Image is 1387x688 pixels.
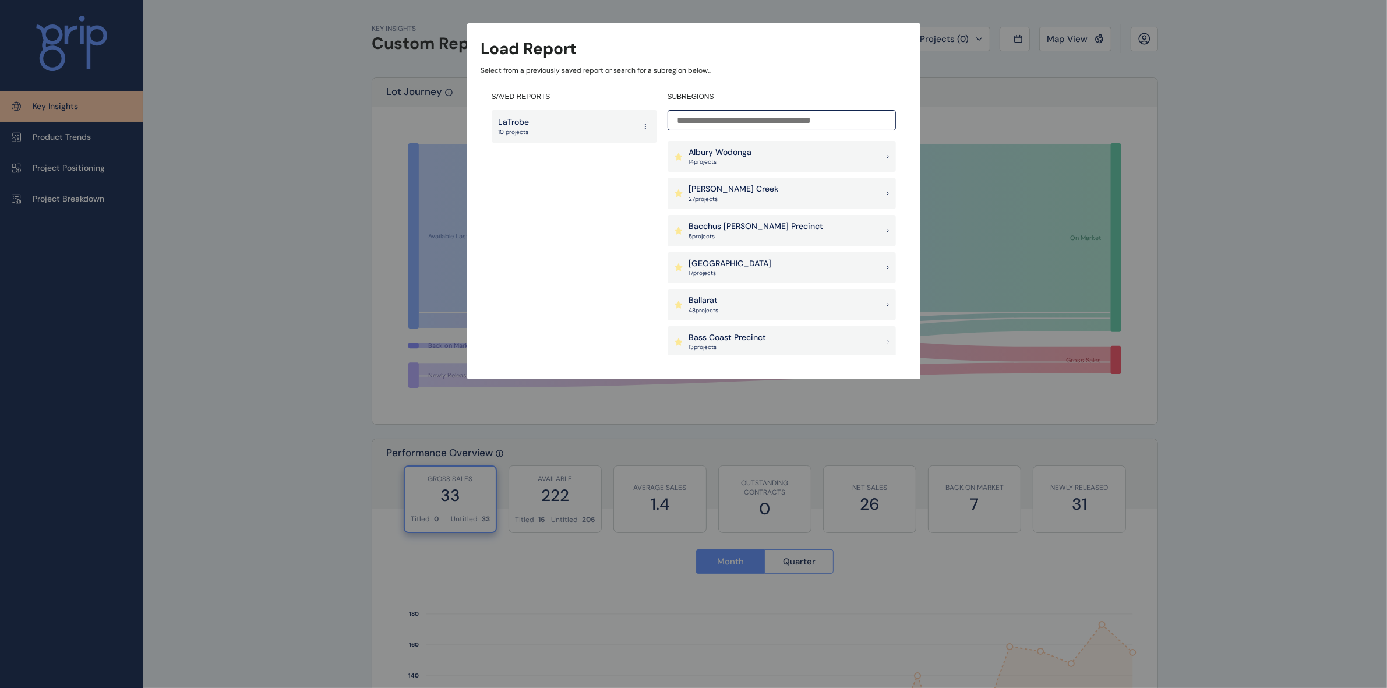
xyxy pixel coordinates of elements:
[689,232,824,241] p: 5 project s
[689,332,767,344] p: Bass Coast Precinct
[689,269,772,277] p: 17 project s
[492,92,657,102] h4: SAVED REPORTS
[689,306,719,315] p: 48 project s
[689,258,772,270] p: [GEOGRAPHIC_DATA]
[689,147,752,158] p: Albury Wodonga
[689,184,779,195] p: [PERSON_NAME] Creek
[689,221,824,232] p: Bacchus [PERSON_NAME] Precinct
[689,158,752,166] p: 14 project s
[499,128,530,136] p: 10 projects
[481,66,906,76] p: Select from a previously saved report or search for a subregion below...
[689,343,767,351] p: 13 project s
[499,117,530,128] p: LaTrobe
[481,37,577,60] h3: Load Report
[689,295,719,306] p: Ballarat
[668,92,896,102] h4: SUBREGIONS
[689,195,779,203] p: 27 project s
